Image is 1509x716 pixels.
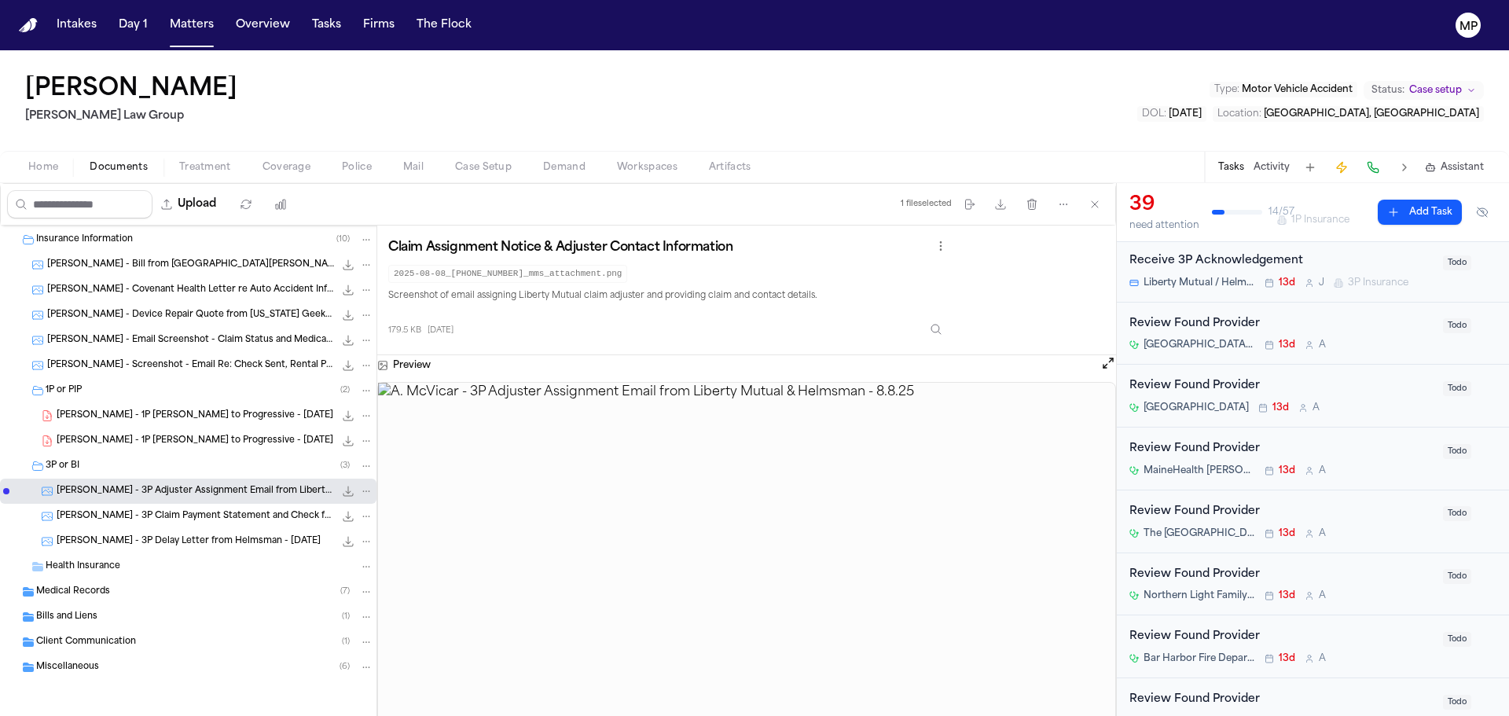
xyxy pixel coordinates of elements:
button: Firms [357,11,401,39]
h1: [PERSON_NAME] [25,75,237,104]
span: Todo [1443,695,1471,710]
span: 13d [1279,589,1295,602]
span: [DATE] [428,325,453,336]
span: 13d [1279,652,1295,665]
span: A [1313,402,1320,414]
p: Screenshot of email assigning Liberty Mutual claim adjuster and providing claim and contact details. [388,289,950,303]
span: 13d [1272,402,1289,414]
span: [PERSON_NAME] - 1P [PERSON_NAME] to Progressive - [DATE] [57,435,333,448]
div: 1 file selected [901,199,952,209]
button: Edit Location: Bangor, ME [1213,106,1484,122]
span: Todo [1443,506,1471,521]
span: Coverage [263,161,310,174]
button: Download A. McVicar - Email Screenshot - Claim Status and Medical Bills Request - 8.8.25 [340,332,356,348]
span: [PERSON_NAME] - Bill from [GEOGRAPHIC_DATA][PERSON_NAME] - [DATE] [47,259,334,272]
h2: [PERSON_NAME] Law Group [25,107,244,126]
div: Review Found Provider [1129,628,1434,646]
h3: Claim Assignment Notice & Adjuster Contact Information [388,240,732,255]
span: 13d [1279,277,1295,289]
span: Liberty Mutual / Helmsman Management Services [1144,277,1255,289]
span: Motor Vehicle Accident [1242,85,1353,94]
button: Add Task [1378,200,1462,225]
span: ( 1 ) [342,637,350,646]
span: 13d [1279,339,1295,351]
span: [PERSON_NAME] - Device Repair Quote from [US_STATE] Geeks - [DATE] [47,309,334,322]
button: Create Immediate Task [1331,156,1353,178]
button: The Flock [410,11,478,39]
input: Search files [7,190,152,218]
button: Day 1 [112,11,154,39]
span: Workspaces [617,161,677,174]
span: A [1319,464,1326,477]
span: [GEOGRAPHIC_DATA] [1144,402,1249,414]
span: Bills and Liens [36,611,97,624]
span: [DATE] [1169,109,1202,119]
button: Download A. McVicar - Covenant Health Letter re Auto Accident Info - 7.18.25 [340,282,356,298]
div: Review Found Provider [1129,315,1434,333]
span: A [1319,339,1326,351]
button: Intakes [50,11,103,39]
button: Open preview [1100,355,1116,371]
span: Insurance Information [36,233,133,247]
span: [PERSON_NAME] - Screenshot - Email Re: Check Sent, Rental Payment, UPS Tracking - [DATE] [47,359,334,373]
span: The [GEOGRAPHIC_DATA] [1144,527,1255,540]
span: 13d [1279,527,1295,540]
span: ( 1 ) [342,612,350,621]
div: Review Found Provider [1129,377,1434,395]
button: Download A. McVicar - 3P Adjuster Assignment Email from Liberty Mutual & Helmsman - 8.8.25 [340,483,356,499]
span: Artifacts [709,161,751,174]
button: Download A. McVicar - Bill from St. Joseph Hospital - 7.14.25 [340,257,356,273]
button: Add Task [1299,156,1321,178]
button: Edit matter name [25,75,237,104]
div: Open task: Review Found Provider [1117,615,1509,678]
code: 2025-08-08_[PHONE_NUMBER]_mms_attachment.png [388,265,627,283]
div: Review Found Provider [1129,566,1434,584]
span: [PERSON_NAME] - 1P [PERSON_NAME] to Progressive - [DATE] [57,409,333,423]
button: Open preview [1100,355,1116,376]
img: Finch Logo [19,18,38,33]
span: 13d [1279,464,1295,477]
span: Miscellaneous [36,661,99,674]
span: A [1319,589,1326,602]
span: Police [342,161,372,174]
button: Download A. McVicar - 3P Claim Payment Statement and Check from Helmsman - 8.8.25 [340,509,356,524]
span: Todo [1443,255,1471,270]
span: ( 7 ) [340,587,350,596]
button: Download A. McVicar - 3P Delay Letter from Helmsman - 7.28.25 [340,534,356,549]
button: Upload [152,190,226,218]
button: Download A. McVicar - 1P LOR to Progressive - 8.12.25 [340,433,356,449]
button: Download A. McVicar - Screenshot - Email Re: Check Sent, Rental Payment, UPS Tracking - 8.8.25 [340,358,356,373]
div: Receive 3P Acknowledgement [1129,252,1434,270]
span: 3P Insurance [1348,277,1408,289]
span: [PERSON_NAME] - 3P Adjuster Assignment Email from Liberty Mutual & Helmsman - [DATE] [57,485,334,498]
span: Case setup [1409,84,1462,97]
span: ( 3 ) [340,461,350,470]
span: Bar Harbor Fire Department [1144,652,1255,665]
button: Inspect [922,315,950,343]
span: [GEOGRAPHIC_DATA][US_STATE] [1144,339,1255,351]
span: Client Communication [36,636,136,649]
button: Overview [229,11,296,39]
span: MaineHealth [PERSON_NAME][GEOGRAPHIC_DATA] [1144,464,1255,477]
span: [PERSON_NAME] - Covenant Health Letter re Auto Accident Info - [DATE] [47,284,334,297]
span: 1P Insurance [1291,214,1349,226]
button: Matters [163,11,220,39]
div: Open task: Receive 3P Acknowledgement [1117,240,1509,303]
span: Status: [1371,84,1404,97]
div: 39 [1129,193,1199,218]
span: Home [28,161,58,174]
button: Tasks [306,11,347,39]
button: Activity [1254,161,1290,174]
span: 3P or BI [46,460,79,473]
div: Open task: Review Found Provider [1117,365,1509,428]
span: A [1319,527,1326,540]
span: Health Insurance [46,560,120,574]
div: Open task: Review Found Provider [1117,303,1509,365]
span: Documents [90,161,148,174]
button: Download A. McVicar - 1P LOR to Progressive - 8.12.25 [340,408,356,424]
